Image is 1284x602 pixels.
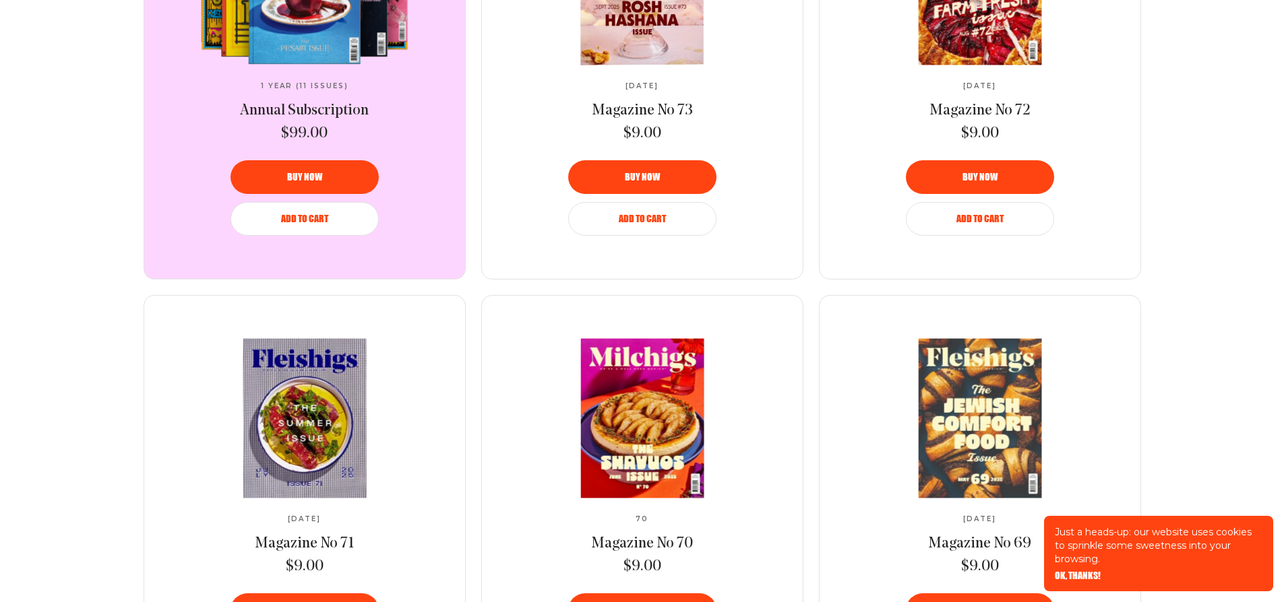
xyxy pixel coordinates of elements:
[261,82,348,90] span: 1 Year (11 Issues)
[255,536,354,551] span: Magazine No 71
[906,202,1054,236] button: Add to Cart
[867,338,1093,498] img: Magazine No 69
[529,338,755,498] img: Magazine No 70
[240,101,369,121] a: Annual Subscription
[568,160,716,194] button: Buy now
[530,339,755,498] a: Magazine No 70Magazine No 70
[240,103,369,119] span: Annual Subscription
[1055,571,1101,580] button: OK, THANKS!
[288,515,321,523] span: [DATE]
[619,214,666,224] span: Add to Cart
[928,534,1031,554] a: Magazine No 69
[591,536,693,551] span: Magazine No 70
[962,172,998,182] span: Buy now
[286,557,324,577] span: $9.00
[929,101,1031,121] a: Magazine No 72
[625,172,660,182] span: Buy now
[287,172,322,182] span: Buy now
[867,339,1093,498] a: Magazine No 69Magazine No 69
[963,515,996,523] span: [DATE]
[255,534,354,554] a: Magazine No 71
[592,103,693,119] span: Magazine No 73
[1055,525,1262,566] p: Just a heads-up: our website uses cookies to sprinkle some sweetness into your browsing.
[231,160,379,194] button: Buy now
[956,214,1004,224] span: Add to Cart
[636,515,648,523] span: 70
[591,534,693,554] a: Magazine No 70
[906,160,1054,194] button: Buy now
[928,536,1031,551] span: Magazine No 69
[281,124,328,144] span: $99.00
[961,124,999,144] span: $9.00
[623,557,661,577] span: $9.00
[192,339,417,498] a: Magazine No 71Magazine No 71
[231,202,379,236] button: Add to Cart
[961,557,999,577] span: $9.00
[592,101,693,121] a: Magazine No 73
[625,82,659,90] span: [DATE]
[623,124,661,144] span: $9.00
[568,202,716,236] button: Add to Cart
[281,214,328,224] span: Add to Cart
[963,82,996,90] span: [DATE]
[191,338,417,498] img: Magazine No 71
[929,103,1031,119] span: Magazine No 72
